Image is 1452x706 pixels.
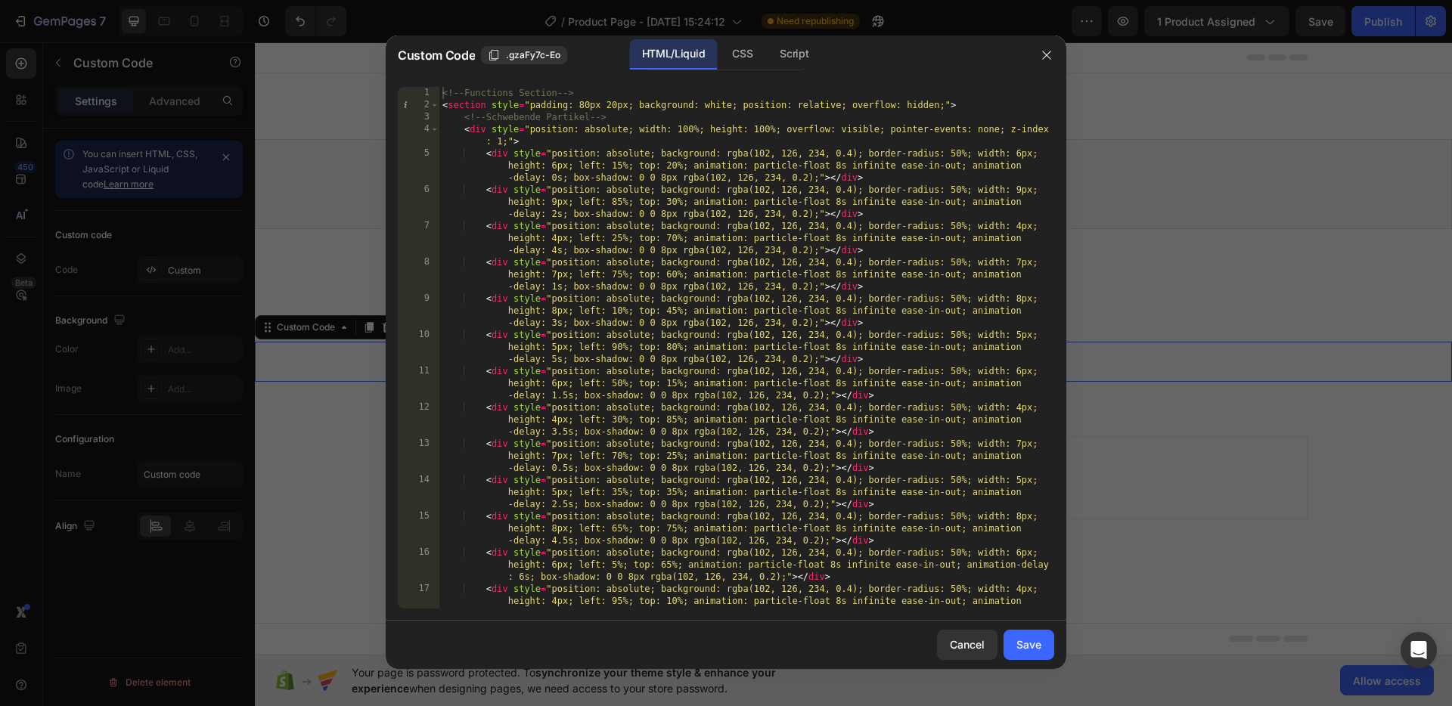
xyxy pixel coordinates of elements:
p: Publish the page to see the content. [1,134,1196,150]
div: 15 [398,510,439,547]
div: Save [1016,636,1041,652]
div: 17 [398,583,439,619]
div: 13 [398,438,439,474]
div: 11 [398,365,439,401]
div: 6 [398,184,439,220]
div: 1 [398,87,439,99]
div: Add blank section [665,420,758,435]
div: Custom Code [19,278,83,292]
div: Open Intercom Messenger [1401,632,1437,668]
span: .gzaFy7c-Eo [506,48,560,62]
div: 10 [398,329,439,365]
div: 4 [398,123,439,147]
button: Save [1004,630,1054,660]
div: 9 [398,293,439,329]
div: Script [768,39,821,70]
div: CSS [720,39,765,70]
div: 16 [398,547,439,583]
div: 14 [398,474,439,510]
div: Cancel [950,636,985,652]
div: 5 [398,147,439,184]
div: HTML/Liquid [630,39,717,70]
div: 3 [398,111,439,123]
p: Publish the page to see the content. [157,55,1041,71]
button: .gzaFy7c-Eo [481,46,567,64]
span: from URL or image [553,438,634,452]
span: Custom Code [398,46,475,64]
div: 8 [398,256,439,293]
div: 7 [398,220,439,256]
span: Add section [563,386,634,401]
span: inspired by CRO experts [429,438,532,452]
div: 12 [398,401,439,438]
span: then drag & drop elements [654,438,767,452]
button: Cancel [937,630,997,660]
div: Generate layout [554,420,634,435]
div: Choose templates [436,420,527,435]
div: 2 [398,99,439,111]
